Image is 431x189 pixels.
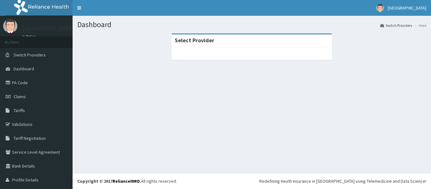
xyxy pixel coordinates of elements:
strong: Copyright © 2017 . [77,178,141,184]
span: [GEOGRAPHIC_DATA] [388,5,426,11]
footer: All rights reserved. [73,173,431,189]
span: Tariff Negotiation [14,135,46,141]
h1: Dashboard [77,21,426,29]
li: Here [413,23,426,28]
a: RelianceHMO [113,178,140,184]
img: User Image [3,19,17,33]
span: Dashboard [14,66,34,72]
img: User Image [376,4,384,12]
span: Switch Providers [14,52,46,58]
strong: Select Provider [175,37,214,44]
a: Online [22,34,37,39]
a: Switch Providers [380,23,412,28]
div: Redefining Heath Insurance in [GEOGRAPHIC_DATA] using Telemedicine and Data Science! [259,178,426,184]
span: Claims [14,94,26,99]
span: Tariffs [14,108,25,113]
p: [GEOGRAPHIC_DATA] [22,26,74,31]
